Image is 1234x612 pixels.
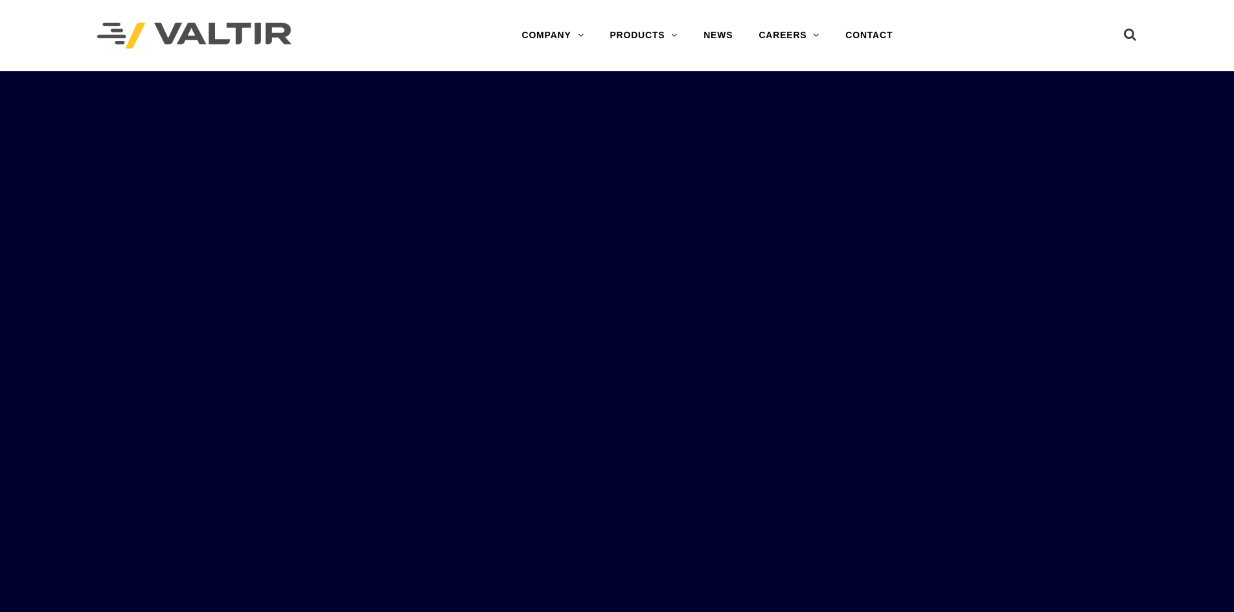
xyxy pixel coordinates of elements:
[691,23,746,49] a: NEWS
[97,23,291,49] img: Valtir
[597,23,691,49] a: PRODUCTS
[508,23,597,49] a: COMPANY
[746,23,832,49] a: CAREERS
[832,23,906,49] a: CONTACT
